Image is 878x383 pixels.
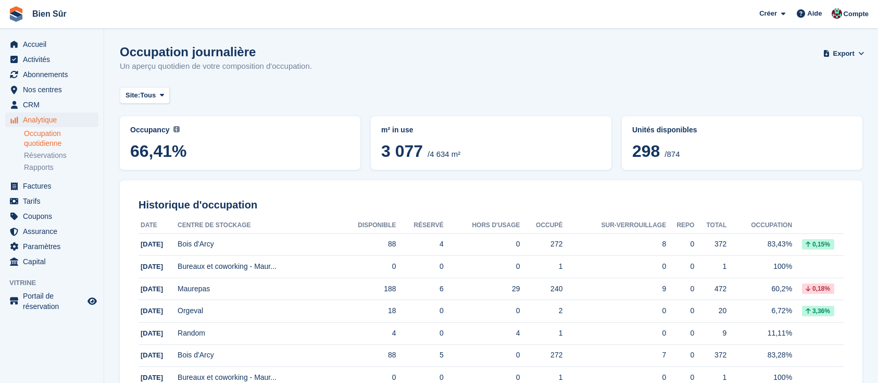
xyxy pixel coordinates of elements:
[5,224,98,239] a: menu
[178,256,335,278] td: Bureaux et coworking - Maur...
[666,239,694,250] div: 0
[5,194,98,208] a: menu
[520,239,563,250] div: 272
[141,240,163,248] span: [DATE]
[178,233,335,256] td: Bois d'Arcy
[844,9,869,19] span: Compte
[666,283,694,294] div: 0
[130,125,350,135] abbr: Current percentage of m² occupied
[23,82,85,97] span: Nos centres
[120,60,312,72] p: Un aperçu quotidien de votre composition d'occupation.
[86,295,98,307] a: Boutique d'aperçu
[759,8,777,19] span: Créer
[807,8,822,19] span: Aide
[140,90,156,101] span: Tous
[5,179,98,193] a: menu
[694,278,726,300] td: 472
[802,306,834,316] div: 3,36%
[726,323,792,345] td: 11,11%
[141,351,163,359] span: [DATE]
[130,126,169,134] span: Occupancy
[396,217,444,234] th: Réservé
[178,217,335,234] th: Centre de stockage
[444,217,520,234] th: Hors d'usage
[141,374,163,381] span: [DATE]
[562,217,666,234] th: Sur-verrouillage
[664,150,680,158] span: /874
[335,323,396,345] td: 4
[562,328,666,339] div: 0
[562,261,666,272] div: 0
[666,372,694,383] div: 0
[444,323,520,345] td: 4
[562,350,666,361] div: 7
[428,150,460,158] span: /4 634 m²
[23,179,85,193] span: Factures
[9,278,104,288] span: Vitrine
[396,323,444,345] td: 0
[23,224,85,239] span: Assurance
[24,151,98,160] a: Réservations
[396,300,444,323] td: 0
[396,278,444,300] td: 6
[141,263,163,270] span: [DATE]
[632,126,697,134] span: Unités disponibles
[444,256,520,278] td: 0
[381,142,423,160] span: 3 077
[444,233,520,256] td: 0
[141,329,163,337] span: [DATE]
[23,209,85,224] span: Coupons
[444,278,520,300] td: 29
[562,305,666,316] div: 0
[5,113,98,127] a: menu
[173,126,180,132] img: icon-info-grey-7440780725fd019a000dd9b08b2336e03edf1995a4989e88bcd33f0948082b44.svg
[694,344,726,367] td: 372
[335,217,396,234] th: Disponible
[130,142,350,160] span: 66,41%
[126,90,140,101] span: Site:
[178,344,335,367] td: Bois d'Arcy
[23,52,85,67] span: Activités
[5,239,98,254] a: menu
[23,194,85,208] span: Tarifs
[396,233,444,256] td: 4
[666,217,694,234] th: Repo
[833,48,855,59] span: Export
[335,278,396,300] td: 188
[23,291,85,312] span: Portail de réservation
[178,278,335,300] td: Maurepas
[5,37,98,52] a: menu
[139,217,178,234] th: Date
[694,323,726,345] td: 9
[562,239,666,250] div: 8
[141,285,163,293] span: [DATE]
[23,113,85,127] span: Analytique
[23,239,85,254] span: Paramètres
[28,5,71,22] a: Bien Sûr
[335,256,396,278] td: 0
[520,372,563,383] div: 1
[335,233,396,256] td: 88
[444,300,520,323] td: 0
[520,305,563,316] div: 2
[178,323,335,345] td: Random
[23,67,85,82] span: Abonnements
[802,239,834,250] div: 0,15%
[139,199,844,211] h2: Historique d'occupation
[5,82,98,97] a: menu
[5,97,98,112] a: menu
[120,45,312,59] h1: Occupation journalière
[694,233,726,256] td: 372
[562,283,666,294] div: 9
[23,254,85,269] span: Capital
[396,256,444,278] td: 0
[5,52,98,67] a: menu
[381,125,601,135] abbr: Current breakdown of %{unit} occupied
[726,217,792,234] th: Occupation
[562,372,666,383] div: 0
[335,300,396,323] td: 18
[5,67,98,82] a: menu
[396,344,444,367] td: 5
[802,283,834,294] div: 0,18%
[5,209,98,224] a: menu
